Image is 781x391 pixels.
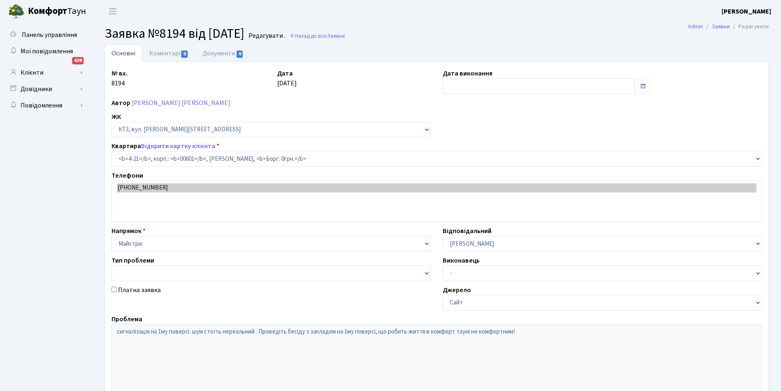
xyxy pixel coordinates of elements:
label: Квартира [112,141,219,151]
a: [PERSON_NAME] [722,7,771,16]
label: Джерело [443,285,471,295]
a: Основні [105,45,142,62]
a: Клієнти [4,64,86,81]
select: ) [112,151,762,167]
a: Довідники [4,81,86,97]
label: Тип проблеми [112,256,154,265]
a: Admin [688,22,703,31]
label: Автор [112,98,130,108]
label: Дата виконання [443,69,492,78]
span: Мої повідомлення [20,47,73,56]
label: Телефони [112,171,143,181]
img: logo.png [8,3,25,20]
span: Панель управління [22,30,77,39]
div: 629 [72,57,84,64]
label: Дата [277,69,293,78]
label: ЖК [112,112,121,122]
span: Заявки [327,32,345,40]
div: [DATE] [271,69,437,94]
a: Коментарі [142,45,196,62]
span: 0 [181,50,188,58]
option: [PHONE_NUMBER] [117,183,756,192]
label: Виконавець [443,256,480,265]
a: Повідомлення [4,97,86,114]
small: Редагувати . [247,32,285,40]
b: Комфорт [28,5,67,18]
label: Напрямок [112,226,146,236]
nav: breadcrumb [676,18,781,35]
span: 0 [237,50,243,58]
a: [PERSON_NAME] [PERSON_NAME] [132,98,230,107]
a: Панель управління [4,27,86,43]
a: Мої повідомлення629 [4,43,86,59]
li: Редагувати [730,22,769,31]
button: Переключити навігацію [102,5,123,18]
span: Заявка №8194 від [DATE] [105,24,244,43]
a: Відкрити картку клієнта [141,142,215,151]
a: Назад до всіхЗаявки [289,32,345,40]
label: Відповідальний [443,226,492,236]
label: Проблема [112,314,142,324]
a: Документи [196,45,250,62]
a: Заявки [712,22,730,31]
label: № вх. [112,69,128,78]
span: Таун [28,5,86,18]
div: 8194 [105,69,271,94]
label: Платна заявка [118,285,161,295]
